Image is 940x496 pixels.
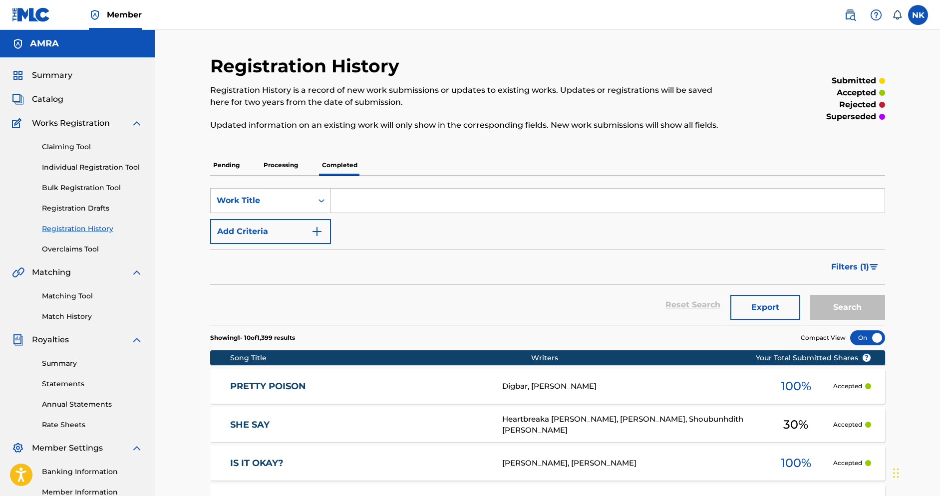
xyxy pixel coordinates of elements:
[131,266,143,278] img: expand
[42,399,143,410] a: Annual Statements
[781,377,811,395] span: 100 %
[832,75,876,87] p: submitted
[825,254,885,279] button: Filters (1)
[42,311,143,322] a: Match History
[32,266,71,278] span: Matching
[893,458,899,488] div: Drag
[833,459,862,468] p: Accepted
[840,5,860,25] a: Public Search
[870,264,878,270] img: filter
[42,291,143,301] a: Matching Tool
[230,381,489,392] a: PRETTY POISON
[32,69,72,81] span: Summary
[502,458,759,469] div: [PERSON_NAME], [PERSON_NAME]
[217,195,307,207] div: Work Title
[844,9,856,21] img: search
[210,188,885,325] form: Search Form
[42,203,143,214] a: Registration Drafts
[230,419,489,431] a: SHE SAY
[12,93,24,105] img: Catalog
[839,99,876,111] p: rejected
[502,414,759,436] div: Heartbreaka [PERSON_NAME], [PERSON_NAME], Shoubunhdith [PERSON_NAME]
[32,334,69,346] span: Royalties
[912,332,940,413] iframe: Resource Center
[210,155,243,176] p: Pending
[12,442,24,454] img: Member Settings
[107,9,142,20] span: Member
[833,382,862,391] p: Accepted
[502,381,759,392] div: Digbar, [PERSON_NAME]
[42,467,143,477] a: Banking Information
[531,353,788,363] div: Writers
[837,87,876,99] p: accepted
[42,379,143,389] a: Statements
[131,442,143,454] img: expand
[261,155,301,176] p: Processing
[12,117,25,129] img: Works Registration
[756,353,871,363] span: Your Total Submitted Shares
[131,334,143,346] img: expand
[230,458,489,469] a: IS IT OKAY?
[783,416,808,434] span: 30 %
[12,38,24,50] img: Accounts
[311,226,323,238] img: 9d2ae6d4665cec9f34b9.svg
[42,224,143,234] a: Registration History
[230,353,531,363] div: Song Title
[210,55,404,77] h2: Registration History
[12,93,63,105] a: CatalogCatalog
[833,420,862,429] p: Accepted
[12,334,24,346] img: Royalties
[870,9,882,21] img: help
[210,119,730,131] p: Updated information on an existing work will only show in the corresponding fields. New work subm...
[12,69,72,81] a: SummarySummary
[12,266,24,278] img: Matching
[32,93,63,105] span: Catalog
[42,244,143,254] a: Overclaims Tool
[12,7,50,22] img: MLC Logo
[42,358,143,369] a: Summary
[42,420,143,430] a: Rate Sheets
[42,162,143,173] a: Individual Registration Tool
[42,183,143,193] a: Bulk Registration Tool
[319,155,360,176] p: Completed
[831,261,869,273] span: Filters ( 1 )
[42,142,143,152] a: Claiming Tool
[32,117,110,129] span: Works Registration
[210,219,331,244] button: Add Criteria
[12,69,24,81] img: Summary
[781,454,811,472] span: 100 %
[890,448,940,496] iframe: Chat Widget
[131,117,143,129] img: expand
[32,442,103,454] span: Member Settings
[89,9,101,21] img: Top Rightsholder
[866,5,886,25] div: Help
[730,295,800,320] button: Export
[801,333,846,342] span: Compact View
[30,38,59,49] h5: AMRA
[863,354,871,362] span: ?
[892,10,902,20] div: Notifications
[908,5,928,25] div: User Menu
[210,333,295,342] p: Showing 1 - 10 of 1,399 results
[826,111,876,123] p: superseded
[210,84,730,108] p: Registration History is a record of new work submissions or updates to existing works. Updates or...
